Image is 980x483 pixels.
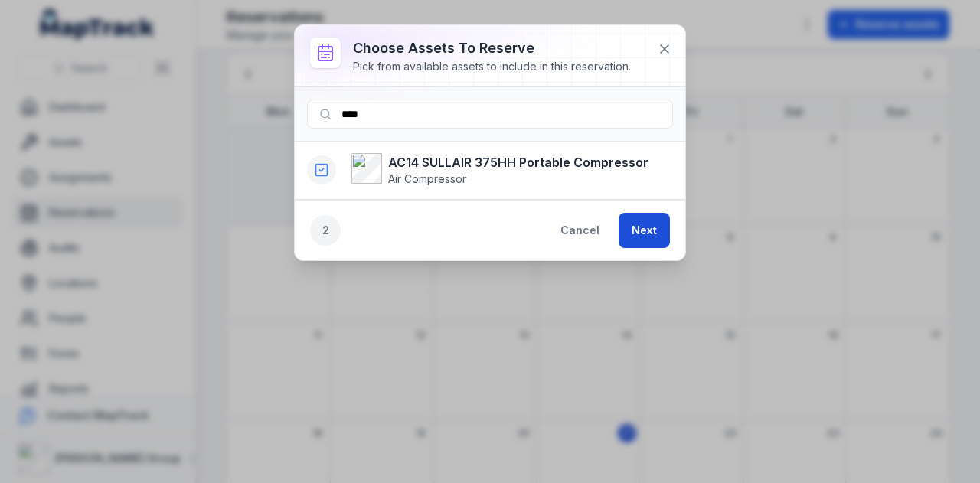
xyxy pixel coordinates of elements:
strong: AC14 SULLAIR 375HH Portable Compressor [388,153,648,171]
h3: Choose assets to reserve [353,38,631,59]
span: Air Compressor [388,172,466,185]
div: 2 [310,215,341,246]
button: Next [619,213,670,248]
button: Cancel [547,213,612,248]
div: Pick from available assets to include in this reservation. [353,59,631,74]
